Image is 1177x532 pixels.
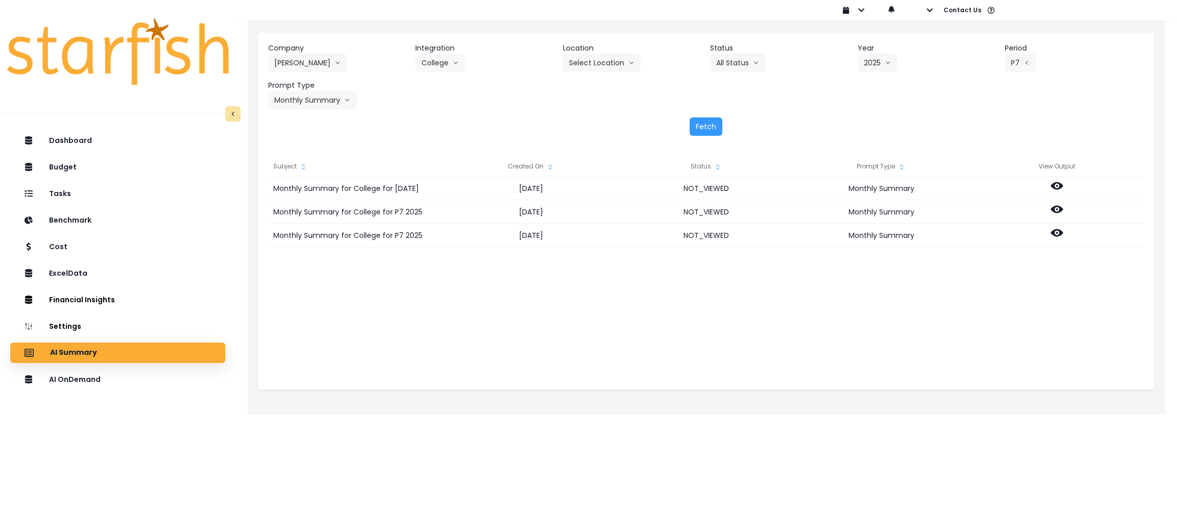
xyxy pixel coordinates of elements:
[10,157,225,177] button: Budget
[563,43,702,54] header: Location
[690,117,722,136] button: Fetch
[619,177,794,200] div: NOT_VIEWED
[268,224,443,247] div: Monthly Summary for College for P7 2025
[453,58,459,68] svg: arrow down line
[335,58,341,68] svg: arrow down line
[268,80,408,91] header: Prompt Type
[10,130,225,151] button: Dashboard
[49,243,67,251] p: Cost
[299,163,308,171] svg: sort
[344,95,350,105] svg: arrow down line
[49,269,87,278] p: ExcelData
[49,136,92,145] p: Dashboard
[1005,43,1144,54] header: Period
[10,343,225,363] button: AI Summary
[415,43,555,54] header: Integration
[898,163,906,171] svg: sort
[1024,58,1030,68] svg: arrow left line
[794,200,969,224] div: Monthly Summary
[50,348,97,357] p: AI Summary
[415,54,465,72] button: Collegearrow down line
[268,156,443,177] div: Subject
[885,58,891,68] svg: arrow down line
[10,183,225,204] button: Tasks
[10,369,225,390] button: AI OnDemand
[10,236,225,257] button: Cost
[628,58,634,68] svg: arrow down line
[619,200,794,224] div: NOT_VIEWED
[714,163,722,171] svg: sort
[794,224,969,247] div: Monthly Summary
[710,54,765,72] button: All Statusarrow down line
[443,224,619,247] div: [DATE]
[268,43,408,54] header: Company
[49,216,91,225] p: Benchmark
[10,316,225,336] button: Settings
[49,189,71,198] p: Tasks
[49,163,77,172] p: Budget
[268,177,443,200] div: Monthly Summary for College for [DATE]
[969,156,1144,177] div: View Output
[268,54,347,72] button: [PERSON_NAME]arrow down line
[858,54,897,72] button: 2025arrow down line
[443,156,619,177] div: Created On
[10,210,225,230] button: Benchmark
[546,163,554,171] svg: sort
[858,43,997,54] header: Year
[794,156,969,177] div: Prompt Type
[563,54,641,72] button: Select Locationarrow down line
[10,289,225,310] button: Financial Insights
[710,43,850,54] header: Status
[753,58,759,68] svg: arrow down line
[443,200,619,224] div: [DATE]
[619,224,794,247] div: NOT_VIEWED
[443,177,619,200] div: [DATE]
[794,177,969,200] div: Monthly Summary
[49,375,101,384] p: AI OnDemand
[268,91,357,109] button: Monthly Summaryarrow down line
[1005,54,1036,72] button: P7arrow left line
[268,200,443,224] div: Monthly Summary for College for P7 2025
[619,156,794,177] div: Status
[10,263,225,283] button: ExcelData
